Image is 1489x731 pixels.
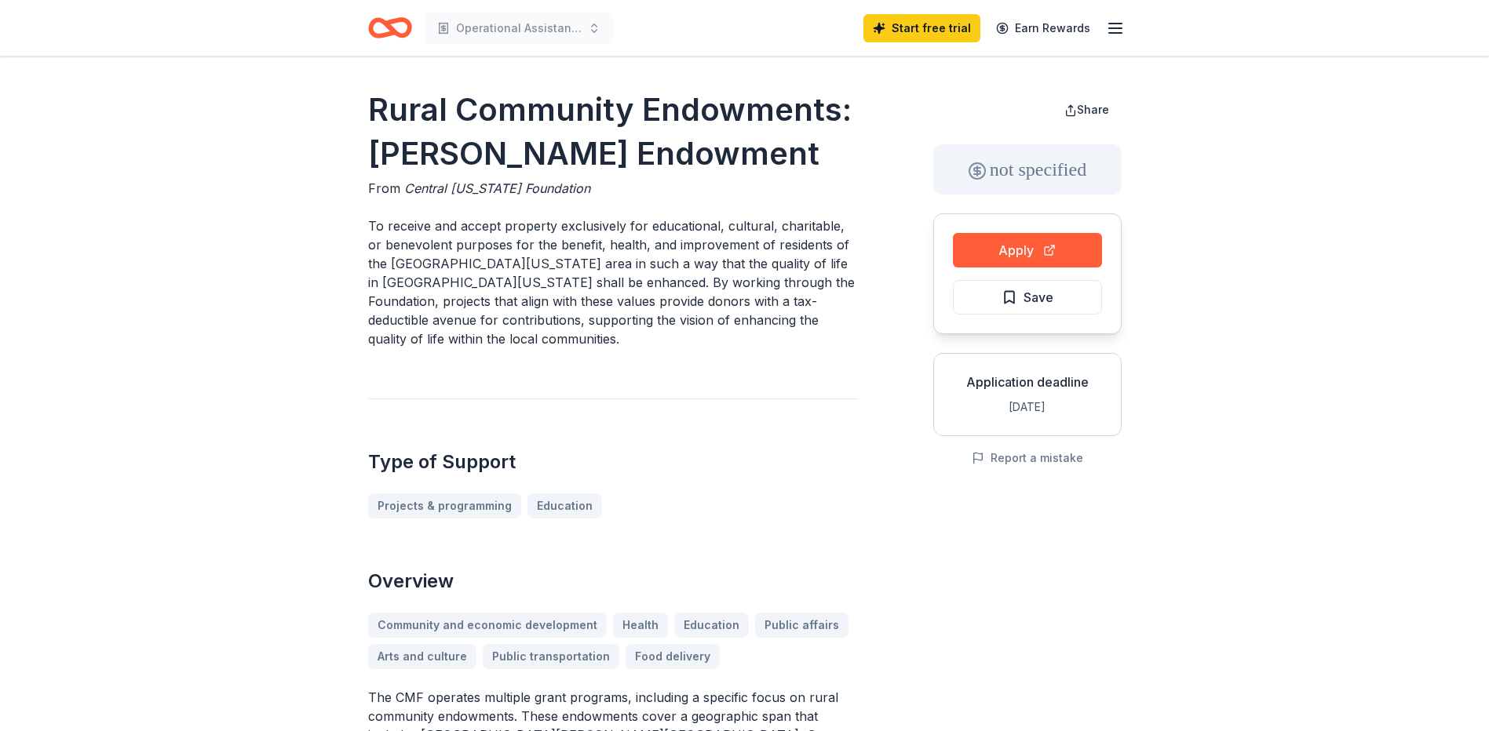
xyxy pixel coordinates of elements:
p: To receive and accept property exclusively for educational, cultural, charitable, or benevolent p... [368,216,858,348]
h2: Overview [368,569,858,594]
button: Save [953,280,1102,315]
div: [DATE] [947,398,1108,416]
span: Share [1077,103,1109,116]
h1: Rural Community Endowments: [PERSON_NAME] Endowment [368,88,858,176]
div: not specified [933,144,1122,195]
a: Home [368,9,412,46]
span: Central [US_STATE] Foundation [404,180,590,196]
button: Share [1052,94,1122,125]
a: Projects & programming [368,493,521,518]
button: Operational Assistance [425,13,613,44]
button: Apply [953,233,1102,267]
a: Education [527,493,602,518]
a: Earn Rewards [987,14,1100,42]
button: Report a mistake [972,449,1083,467]
h2: Type of Support [368,449,858,475]
span: Operational Assistance [456,19,582,38]
div: From [368,179,858,198]
div: Application deadline [947,373,1108,391]
a: Start free trial [863,14,980,42]
span: Save [1024,287,1053,307]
